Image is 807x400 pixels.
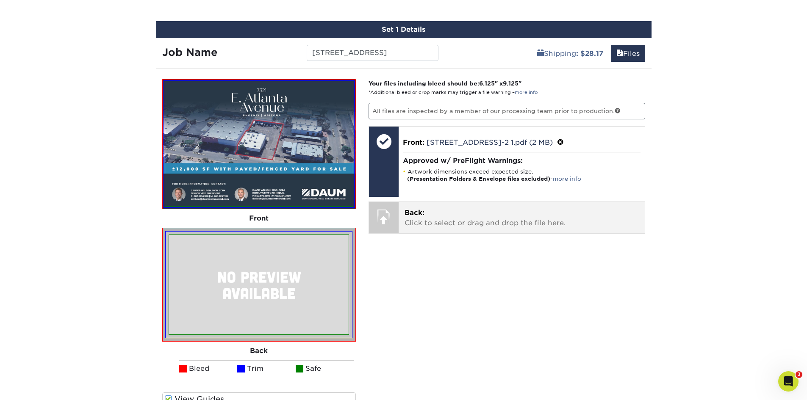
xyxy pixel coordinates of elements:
iframe: Intercom live chat [778,371,799,392]
li: Artwork dimensions exceed expected size. - [403,168,641,182]
li: Bleed [179,360,238,377]
span: 9.125 [503,80,519,87]
strong: Your files including bleed should be: " x " [369,80,521,87]
h4: Approved w/ PreFlight Warnings: [403,157,641,165]
div: Back [162,342,356,360]
span: files [616,50,623,58]
span: 6.125 [479,80,495,87]
b: : $28.17 [576,50,603,58]
a: Shipping: $28.17 [532,45,609,62]
span: shipping [537,50,544,58]
a: more info [553,176,581,182]
div: Front [162,209,356,228]
small: *Additional bleed or crop marks may trigger a file warning – [369,90,538,95]
strong: Job Name [162,46,217,58]
li: Trim [237,360,296,377]
p: Click to select or drag and drop the file here. [405,208,639,228]
a: Files [611,45,645,62]
a: more info [515,90,538,95]
input: Enter a job name [307,45,438,61]
li: Safe [296,360,354,377]
div: Set 1 Details [156,21,652,38]
strong: (Presentation Folders & Envelope files excluded) [407,176,550,182]
span: Front: [403,138,424,146]
span: Back: [405,209,424,217]
a: [STREET_ADDRESS]-2 1.pdf (2 MB) [427,138,553,146]
p: All files are inspected by a member of our processing team prior to production. [369,103,645,119]
span: 3 [796,371,802,378]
